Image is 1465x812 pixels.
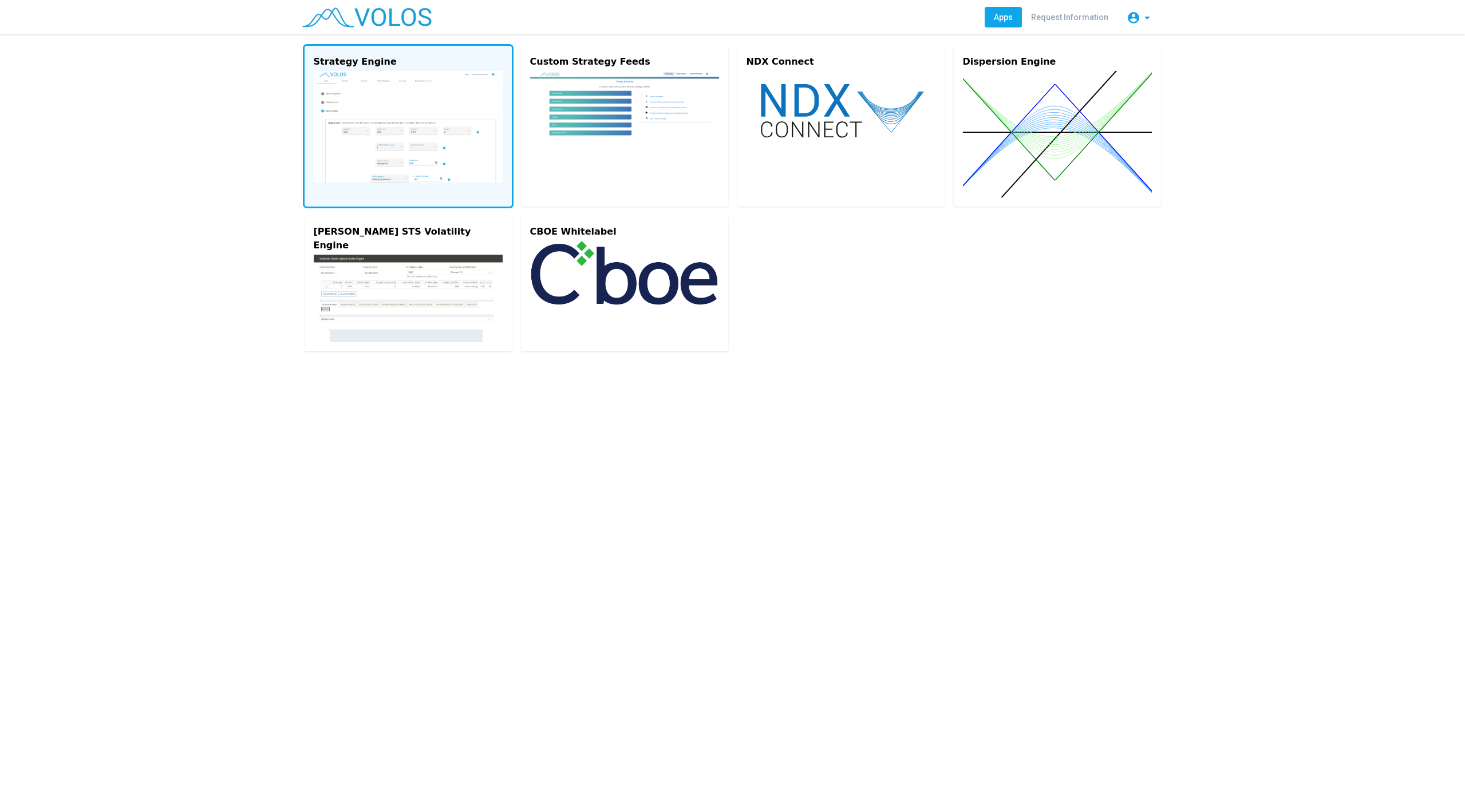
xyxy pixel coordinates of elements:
[1140,11,1154,25] mat-icon: arrow_drop_down
[530,55,719,69] div: Custom Strategy Feeds
[963,55,1152,69] div: Dispersion Engine
[530,71,719,161] img: custom.png
[963,71,1152,197] img: dispersion.svg
[747,71,935,149] img: ndx-connect.svg
[985,7,1022,27] a: Apps
[314,71,503,183] img: strategy-engine.png
[314,55,503,69] div: Strategy Engine
[994,13,1013,22] span: Apps
[530,225,719,239] div: CBOE Whitelabel
[1127,11,1140,25] mat-icon: account_circle
[530,241,719,305] img: cboe-logo.png
[1031,13,1108,22] span: Request Information
[1022,7,1117,27] a: Request Information
[747,55,935,69] div: NDX Connect
[314,225,503,252] div: [PERSON_NAME] STS Volatility Engine
[314,255,503,342] img: gs-engine.png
